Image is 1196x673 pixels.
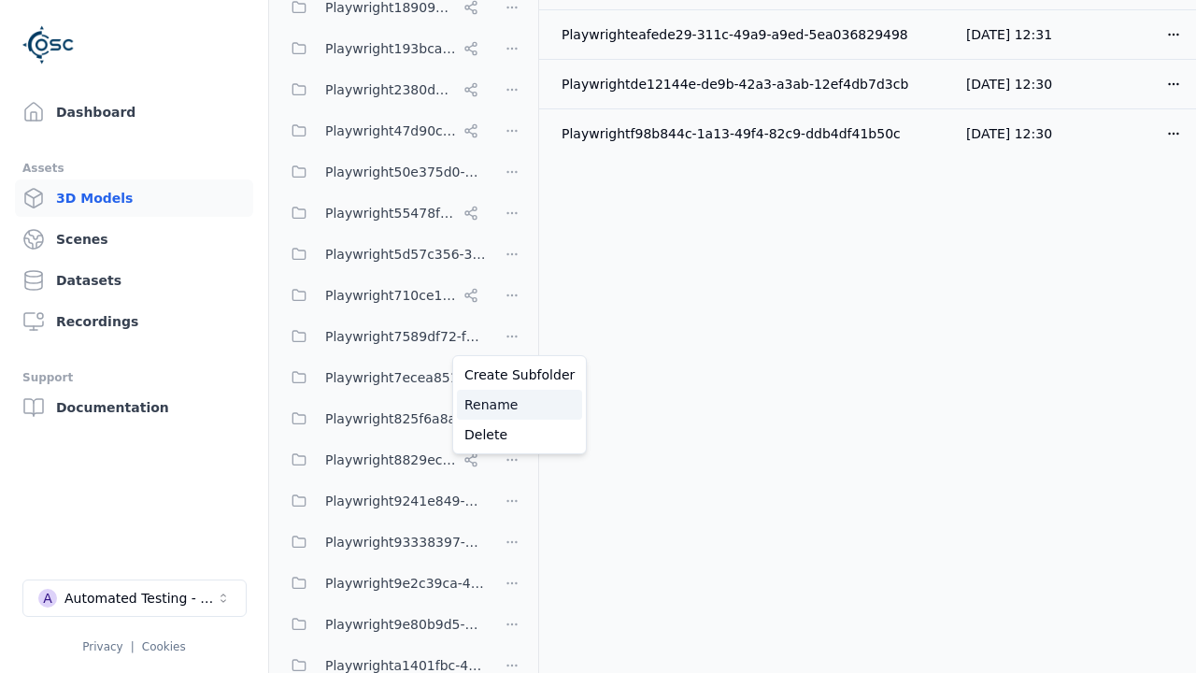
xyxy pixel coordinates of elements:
a: Create Subfolder [457,360,582,390]
a: Rename [457,390,582,420]
a: Delete [457,420,582,450]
